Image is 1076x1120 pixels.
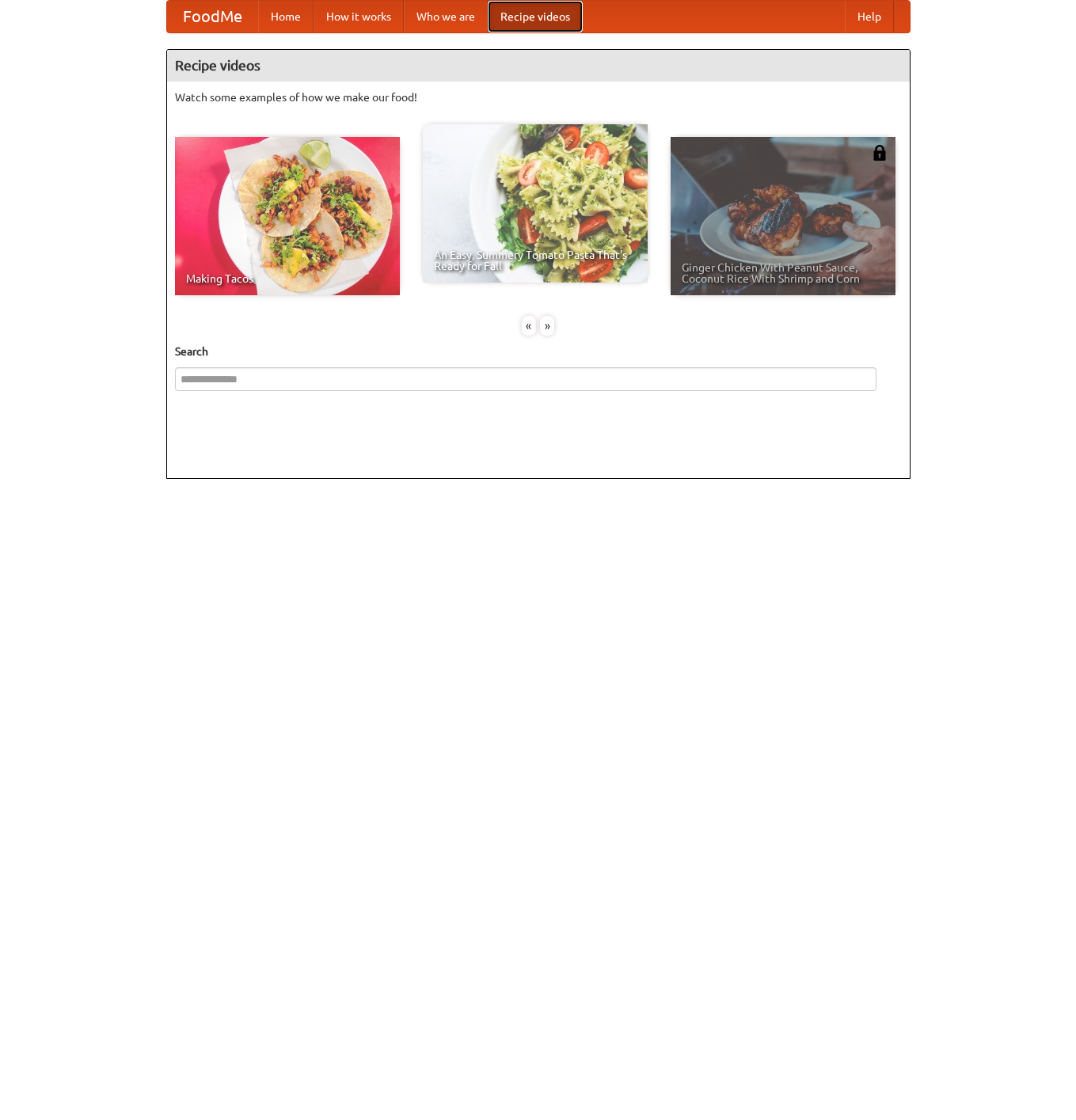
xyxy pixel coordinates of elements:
a: FoodMe [167,1,258,32]
a: How it works [314,1,404,32]
div: « [522,316,536,336]
a: Making Tacos [175,137,400,295]
a: Help [845,1,894,32]
p: Watch some examples of how we make our food! [175,89,902,105]
a: An Easy, Summery Tomato Pasta That's Ready for Fall [423,124,648,283]
div: » [540,316,554,336]
h4: Recipe videos [167,50,910,82]
h5: Search [175,344,902,359]
span: Making Tacos [186,273,389,284]
a: Recipe videos [488,1,583,32]
a: Home [258,1,314,32]
img: 483408.png [872,145,888,161]
span: An Easy, Summery Tomato Pasta That's Ready for Fall [434,249,637,271]
a: Who we are [404,1,488,32]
